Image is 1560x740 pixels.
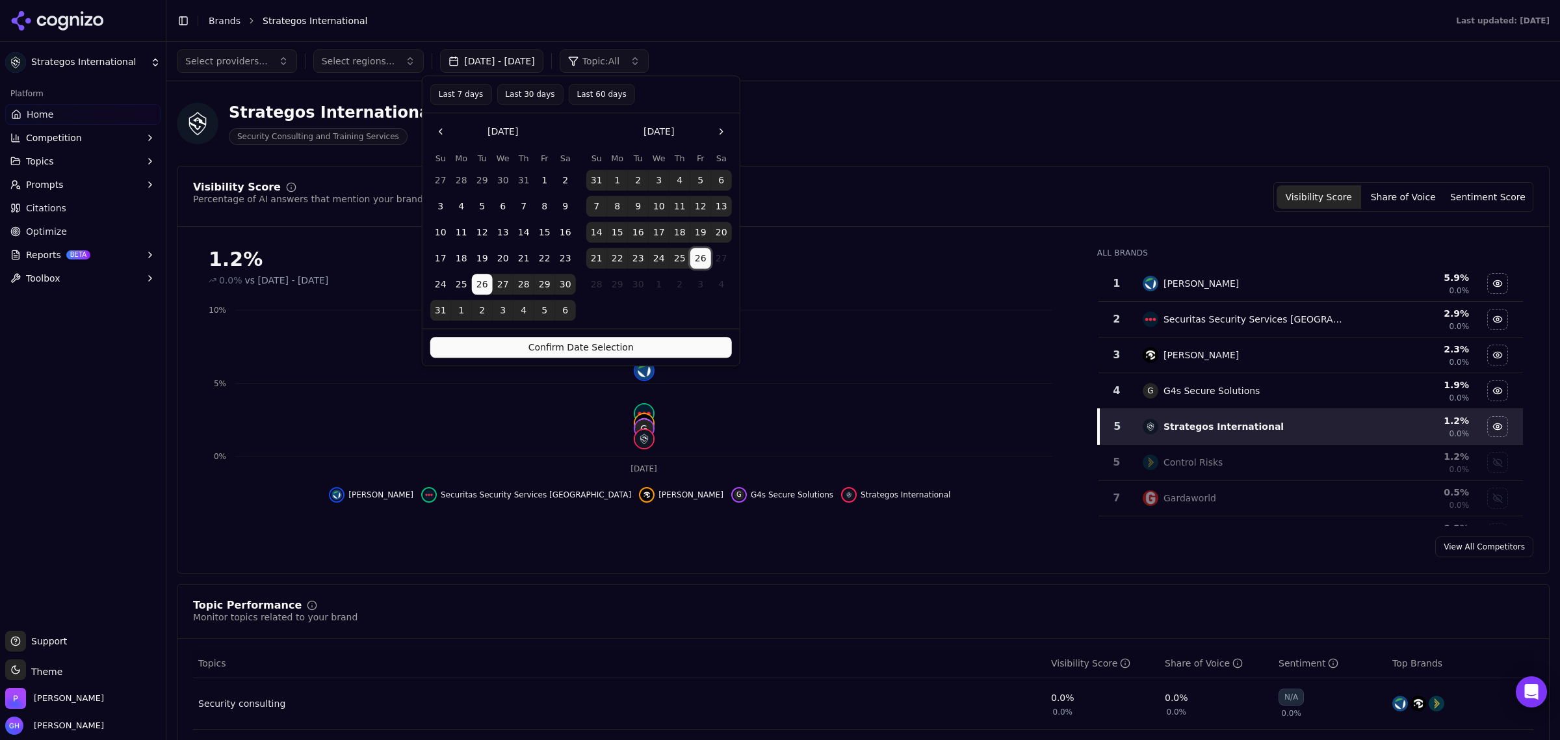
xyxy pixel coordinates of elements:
button: Hide securitas security services usa data [421,487,631,503]
button: Hide g4s secure solutions data [731,487,833,503]
a: Security consulting [198,697,285,710]
th: Friday [534,152,555,165]
button: Monday, September 15th, 2025, selected [607,222,628,243]
tr: 4GG4s Secure Solutions1.9%0.0%Hide g4s secure solutions data [1098,373,1523,409]
span: G [635,419,653,438]
button: Friday, August 8th, 2025 [534,196,555,217]
img: securitas security services usa [1143,311,1158,327]
div: N/A [1279,689,1304,706]
div: 7 [1104,490,1130,506]
button: Sunday, August 31st, 2025, selected [430,300,451,321]
button: Share of Voice [1361,185,1446,209]
button: Prompts [5,174,161,195]
th: Monday [607,152,628,165]
button: Sunday, September 14th, 2025, selected [586,222,607,243]
button: Hide kroll data [329,487,413,503]
div: 1.2 % [1357,414,1469,427]
table: August 2025 [430,152,576,321]
div: G4s Secure Solutions [1163,384,1260,397]
button: Show control risks data [1487,452,1508,473]
th: Thursday [669,152,690,165]
button: Saturday, September 20th, 2025, selected [711,222,732,243]
button: Friday, August 1st, 2025 [534,170,555,191]
img: pinkerton [642,490,652,500]
span: Reports [26,248,61,261]
button: Topics [5,151,161,172]
tspan: 5% [214,379,226,388]
button: Wednesday, August 20th, 2025 [493,248,513,269]
button: Sunday, August 31st, 2025, selected [586,170,607,191]
button: Hide kroll data [1487,273,1508,294]
button: Hide g4s secure solutions data [1487,380,1508,401]
a: Brands [209,16,240,26]
span: Strategos International [263,14,367,27]
div: 5 [1104,455,1130,470]
th: Saturday [555,152,576,165]
button: [DATE] - [DATE] [440,49,543,73]
span: Top Brands [1392,657,1442,670]
button: Sunday, July 27th, 2025 [430,170,451,191]
span: Optimize [26,225,67,238]
div: 2.3 % [1357,343,1469,356]
button: Thursday, July 31st, 2025 [513,170,534,191]
button: ReportsBETA [5,244,161,265]
button: Go to the Next Month [711,121,732,142]
img: gardaworld [1143,490,1158,506]
span: 0.0% [1449,500,1470,510]
span: [PERSON_NAME] [348,490,413,500]
div: 0.5 % [1357,486,1469,499]
span: 0.0% [1281,708,1301,719]
div: 0.0% [1165,691,1188,704]
div: 1 [1104,276,1130,291]
img: Strategos International [177,103,218,144]
button: Monday, September 8th, 2025, selected [607,196,628,217]
a: Optimize [5,221,161,242]
th: visibilityScore [1046,649,1160,678]
img: control risks [1143,455,1158,470]
tr: 7gardaworldGardaworld0.5%0.0%Show gardaworld data [1098,481,1523,516]
button: Saturday, August 2nd, 2025 [555,170,576,191]
button: Wednesday, August 6th, 2025 [493,196,513,217]
button: Go to the Previous Month [430,121,451,142]
span: 0.0% [1449,321,1470,332]
button: Friday, September 12th, 2025, selected [690,196,711,217]
span: Theme [26,667,62,677]
button: Competition [5,127,161,148]
button: Monday, August 11th, 2025 [451,222,472,243]
img: kroll [331,490,342,500]
button: Tuesday, September 2nd, 2025, selected [472,300,493,321]
button: Thursday, September 4th, 2025, selected [669,170,690,191]
span: 0.0% [1053,707,1073,717]
div: Percentage of AI answers that mention your brand [193,192,423,205]
span: Security Consulting and Training Services [229,128,408,145]
div: 4 [1104,383,1130,399]
button: Hide pinkerton data [1487,345,1508,365]
button: Show safe havens international data [1487,523,1508,544]
div: Last updated: [DATE] [1456,16,1550,26]
button: Friday, September 5th, 2025, selected [534,300,555,321]
span: 0.0% [219,274,242,287]
button: Thursday, September 18th, 2025, selected [669,222,690,243]
span: Topics [198,657,226,670]
button: Friday, August 29th, 2025, selected [534,274,555,295]
div: 1.2 % [1357,450,1469,463]
img: strategos international [1143,419,1158,434]
th: Friday [690,152,711,165]
div: Control Risks [1163,456,1223,469]
tr: 2securitas security services usaSecuritas Security Services [GEOGRAPHIC_DATA]2.9%0.0%Hide securit... [1098,302,1523,337]
button: Last 7 days [430,84,492,105]
button: Thursday, September 11th, 2025, selected [669,196,690,217]
button: Saturday, August 9th, 2025 [555,196,576,217]
button: Thursday, August 7th, 2025 [513,196,534,217]
div: Monitor topics related to your brand [193,611,357,624]
nav: breadcrumb [209,14,1430,27]
button: Visibility Score [1277,185,1361,209]
div: Securitas Security Services [GEOGRAPHIC_DATA] [1163,313,1347,326]
span: Support [26,635,67,648]
button: Saturday, September 6th, 2025, selected [555,300,576,321]
tspan: [DATE] [630,464,657,473]
button: Monday, August 4th, 2025 [451,196,472,217]
button: Open user button [5,717,104,735]
div: Share of Voice [1165,657,1243,670]
button: Open organization switcher [5,688,104,709]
